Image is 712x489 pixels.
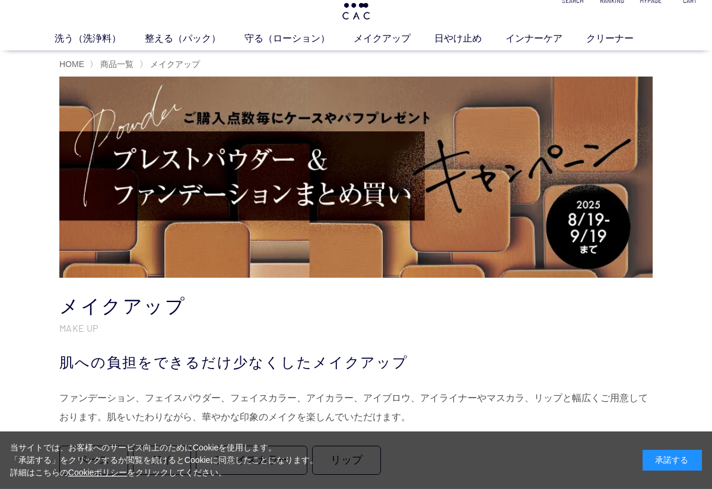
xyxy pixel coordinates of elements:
[586,31,657,46] a: クリーナー
[90,59,136,70] li: 〉
[68,468,128,477] a: Cookieポリシー
[354,31,434,46] a: メイクアップ
[55,31,145,46] a: 洗う（洗浄料）
[506,31,586,46] a: インナーケア
[59,322,653,334] p: MAKE UP
[643,450,702,471] div: 承諾する
[148,59,200,69] a: メイクアップ
[150,59,200,69] span: メイクアップ
[434,31,506,46] a: 日やけ止め
[100,59,133,69] span: 商品一覧
[244,31,354,46] a: 守る（ローション）
[145,31,244,46] a: 整える（パック）
[98,59,133,69] a: 商品一覧
[139,59,203,70] li: 〉
[10,442,319,479] div: 当サイトでは、お客様へのサービス向上のためにCookieを使用します。 「承諾する」をクリックするか閲覧を続けるとCookieに同意したことになります。 詳細はこちらの をクリックしてください。
[59,294,653,319] h1: メイクアップ
[59,389,653,427] div: ファンデーション、フェイスパウダー、フェイスカラー、アイカラー、アイブロウ、アイライナーやマスカラ、リップと幅広くご用意しております。肌をいたわりながら、華やかな印象のメイクを楽しんでいただけます。
[59,352,653,373] div: 肌への負担をできるだけ少なくしたメイクアップ
[59,59,84,69] a: HOME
